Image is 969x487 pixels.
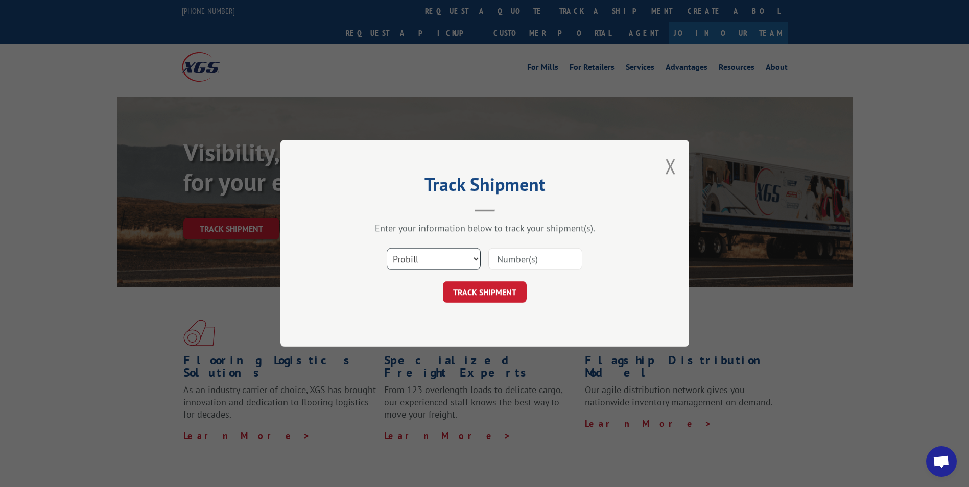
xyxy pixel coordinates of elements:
[488,249,582,270] input: Number(s)
[332,223,638,234] div: Enter your information below to track your shipment(s).
[926,446,957,477] div: Open chat
[332,177,638,197] h2: Track Shipment
[443,282,527,303] button: TRACK SHIPMENT
[665,153,676,180] button: Close modal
